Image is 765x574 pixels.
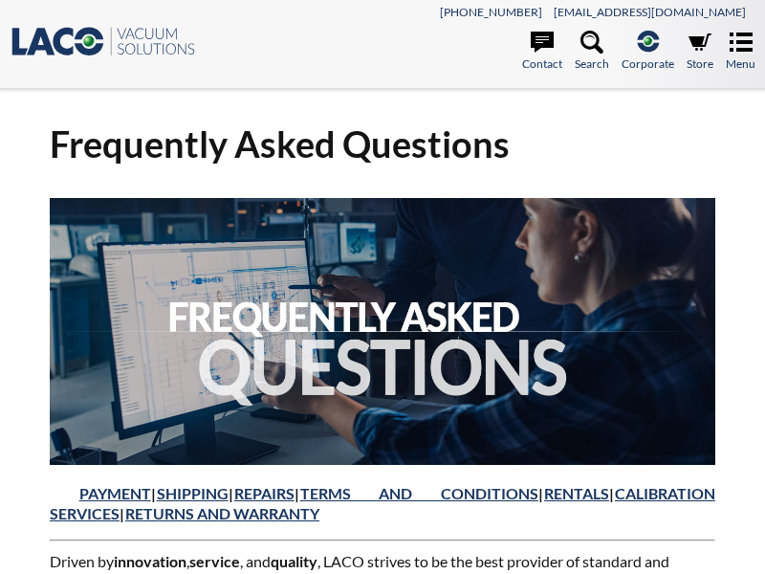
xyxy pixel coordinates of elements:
[554,5,746,19] a: [EMAIL_ADDRESS][DOMAIN_NAME]
[50,484,715,522] a: CALIBRATION SERVICES
[522,31,562,73] a: Contact
[622,55,674,73] span: Corporate
[726,31,755,73] a: Menu
[300,484,538,502] a: TERMS AND CONDITIONS
[79,484,151,502] a: PAYMENT
[687,31,713,73] a: Store
[544,484,609,502] a: RENTALS
[157,484,229,502] a: SHIPPING
[50,121,715,167] h1: Frequently Asked Questions
[234,484,295,502] a: REPAIRS
[50,484,715,524] h4: | | | | | |
[271,552,317,570] strong: quality
[125,504,319,522] a: RETURNS AND WARRANTY
[189,552,240,570] strong: service
[50,198,715,464] img: 2021-FAQ.jpg
[114,552,186,570] strong: innovation
[575,31,609,73] a: Search
[440,5,542,19] a: [PHONE_NUMBER]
